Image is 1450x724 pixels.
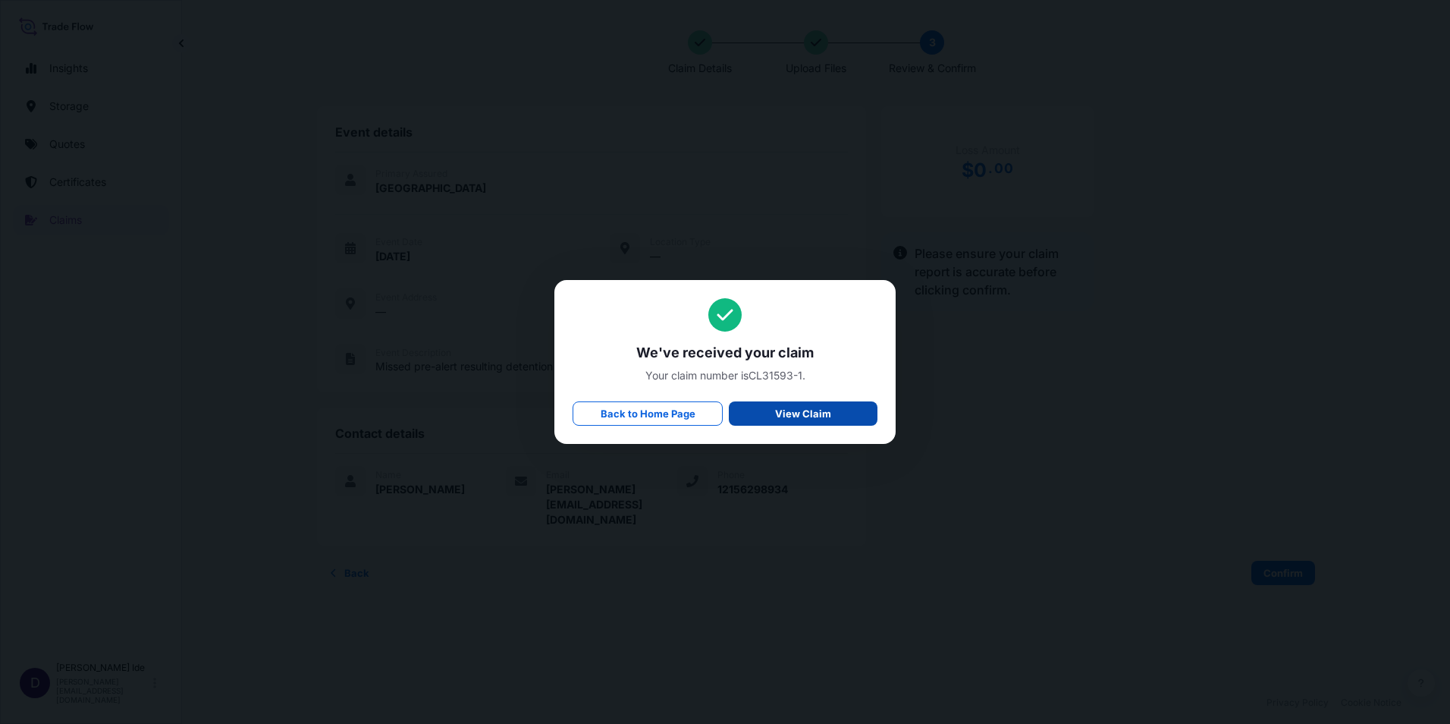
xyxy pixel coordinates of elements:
[601,406,695,421] p: Back to Home Page
[573,368,877,383] span: Your claim number is CL31593-1 .
[729,401,877,426] a: View Claim
[573,344,877,362] span: We've received your claim
[775,406,831,421] p: View Claim
[573,401,723,426] a: Back to Home Page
